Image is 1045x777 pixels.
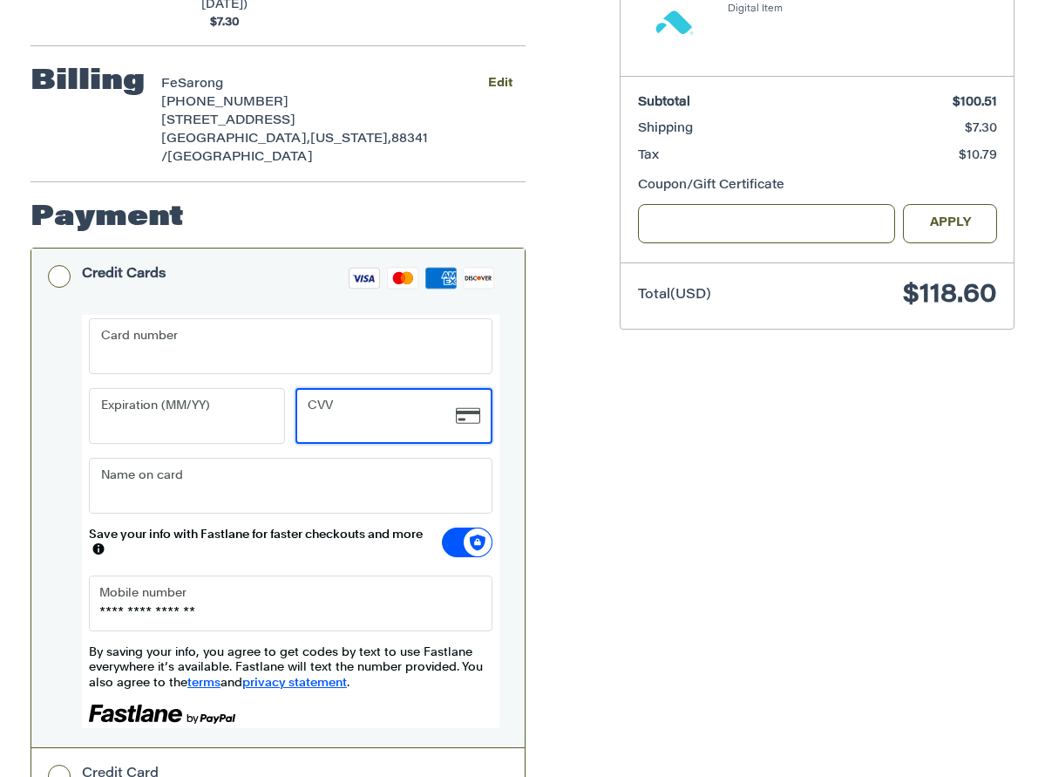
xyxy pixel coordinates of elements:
[161,133,428,164] span: 88341 /
[161,97,288,109] span: [PHONE_NUMBER]
[161,78,178,91] span: Fe
[82,260,166,289] div: Credit Cards
[31,65,145,99] h2: Billing
[728,3,903,17] li: Digital Item
[201,14,240,31] span: $7.30
[959,150,997,162] span: $10.79
[638,177,997,195] div: Coupon/Gift Certificate
[31,201,184,235] h2: Payment
[102,320,456,372] iframe: Secure Credit Card Frame - Credit Card Number
[638,289,711,302] span: Total (USD)
[161,133,310,146] span: [GEOGRAPHIC_DATA],
[167,152,313,164] span: [GEOGRAPHIC_DATA]
[953,97,997,109] span: $100.51
[474,72,526,97] button: Edit
[309,390,456,442] iframe: Secure Credit Card Frame - CVV
[638,123,693,135] span: Shipping
[161,115,295,127] span: [STREET_ADDRESS]
[178,78,223,91] span: Sarong
[102,460,456,512] iframe: Secure Credit Card Frame - Cardholder Name
[310,133,391,146] span: [US_STATE],
[638,97,690,109] span: Subtotal
[965,123,997,135] span: $7.30
[903,283,997,309] span: $118.60
[903,204,997,243] button: Apply
[638,150,659,162] span: Tax
[102,390,249,442] iframe: Secure Credit Card Frame - Expiration Date
[638,204,895,243] input: Gift Certificate or Coupon Code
